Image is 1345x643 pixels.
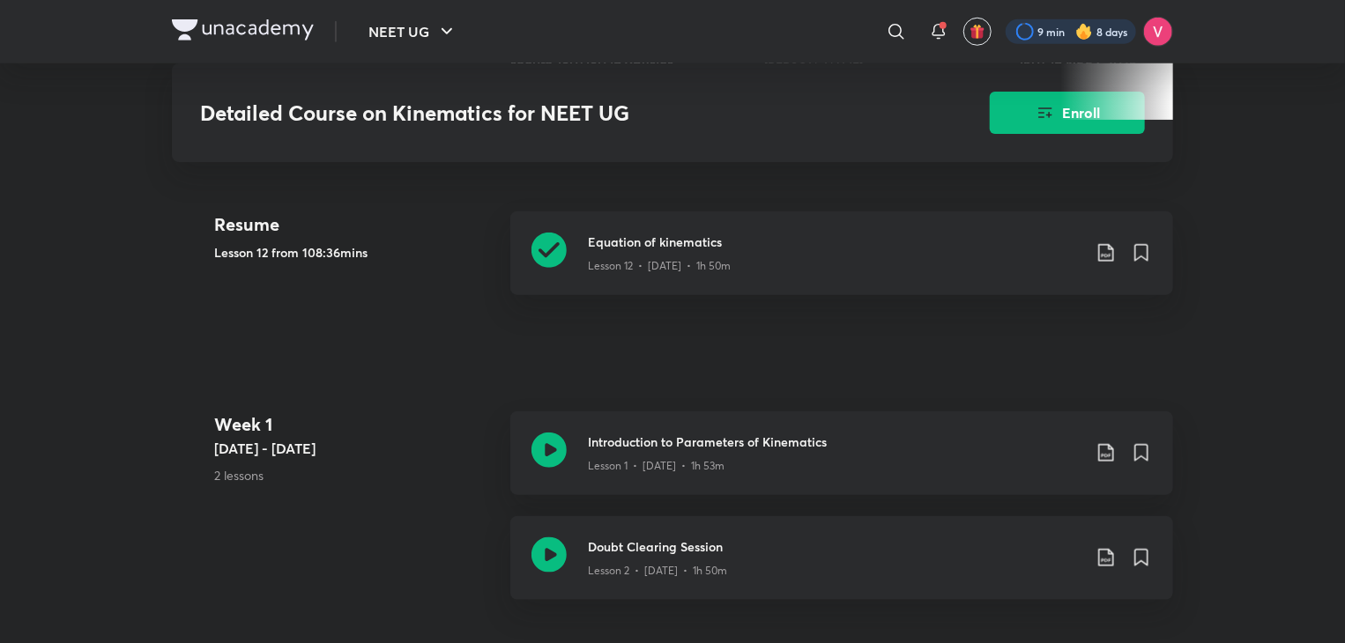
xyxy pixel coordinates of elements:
[510,211,1173,316] a: Equation of kinematicsLesson 12 • [DATE] • 1h 50m
[214,466,496,484] p: 2 lessons
[970,24,985,40] img: avatar
[172,19,314,41] img: Company Logo
[588,563,727,579] p: Lesson 2 • [DATE] • 1h 50m
[588,233,1081,251] h3: Equation of kinematics
[214,243,496,262] h5: Lesson 12 from 108:36mins
[358,14,468,49] button: NEET UG
[588,432,1081,451] h3: Introduction to Parameters of Kinematics
[963,18,992,46] button: avatar
[588,537,1081,556] h3: Doubt Clearing Session
[990,92,1145,134] button: Enroll
[588,258,731,274] p: Lesson 12 • [DATE] • 1h 50m
[214,211,496,238] h4: Resume
[214,411,496,438] h4: Week 1
[1075,23,1093,41] img: streak
[510,411,1173,516] a: Introduction to Parameters of KinematicsLesson 1 • [DATE] • 1h 53m
[510,516,1173,621] a: Doubt Clearing SessionLesson 2 • [DATE] • 1h 50m
[214,438,496,459] h5: [DATE] - [DATE]
[200,100,890,126] h3: Detailed Course on Kinematics for NEET UG
[588,458,725,474] p: Lesson 1 • [DATE] • 1h 53m
[172,19,314,45] a: Company Logo
[1143,17,1173,47] img: Vishwa Desai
